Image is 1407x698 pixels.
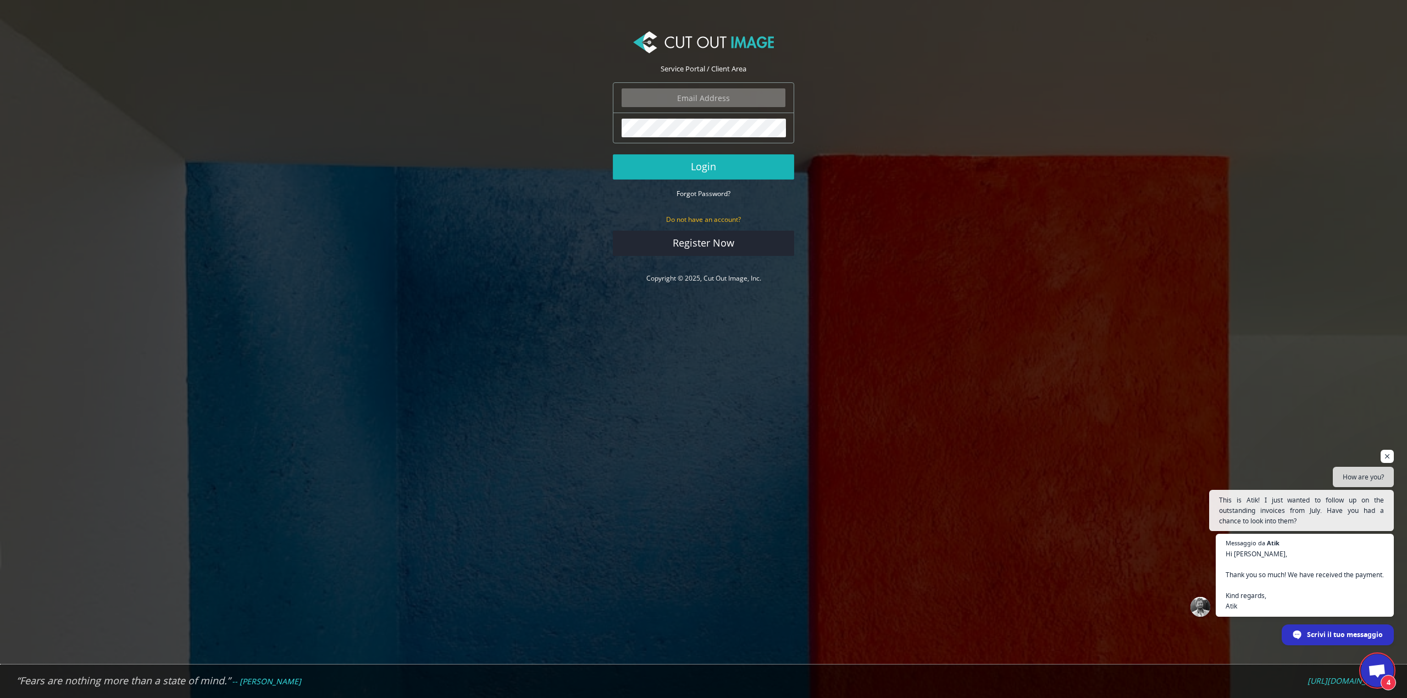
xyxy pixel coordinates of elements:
span: Atik [1267,540,1279,546]
a: [URL][DOMAIN_NAME] [1308,676,1391,686]
small: Forgot Password? [677,189,730,198]
small: Do not have an account? [666,215,741,224]
span: Scrivi il tuo messaggio [1307,625,1383,644]
a: Copyright © 2025, Cut Out Image, Inc. [646,273,761,283]
a: Register Now [613,231,794,256]
div: Aprire la chat [1361,654,1394,687]
img: Cut Out Image [633,31,774,53]
span: Hi [PERSON_NAME], Thank you so much! We have received the payment. Kind regards, Atik [1226,549,1384,611]
span: How are you? [1343,472,1384,482]
button: Login [613,154,794,180]
span: 4 [1381,675,1396,690]
em: “Fears are nothing more than a state of mind.” [16,674,230,687]
span: Service Portal / Client Area [661,64,746,74]
span: Messaggio da [1226,540,1265,546]
a: Forgot Password? [677,188,730,198]
em: -- [PERSON_NAME] [232,676,301,686]
span: This is Atik! I just wanted to follow up on the outstanding invoices from July. Have you had a ch... [1219,495,1384,526]
input: Email Address [622,88,785,107]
